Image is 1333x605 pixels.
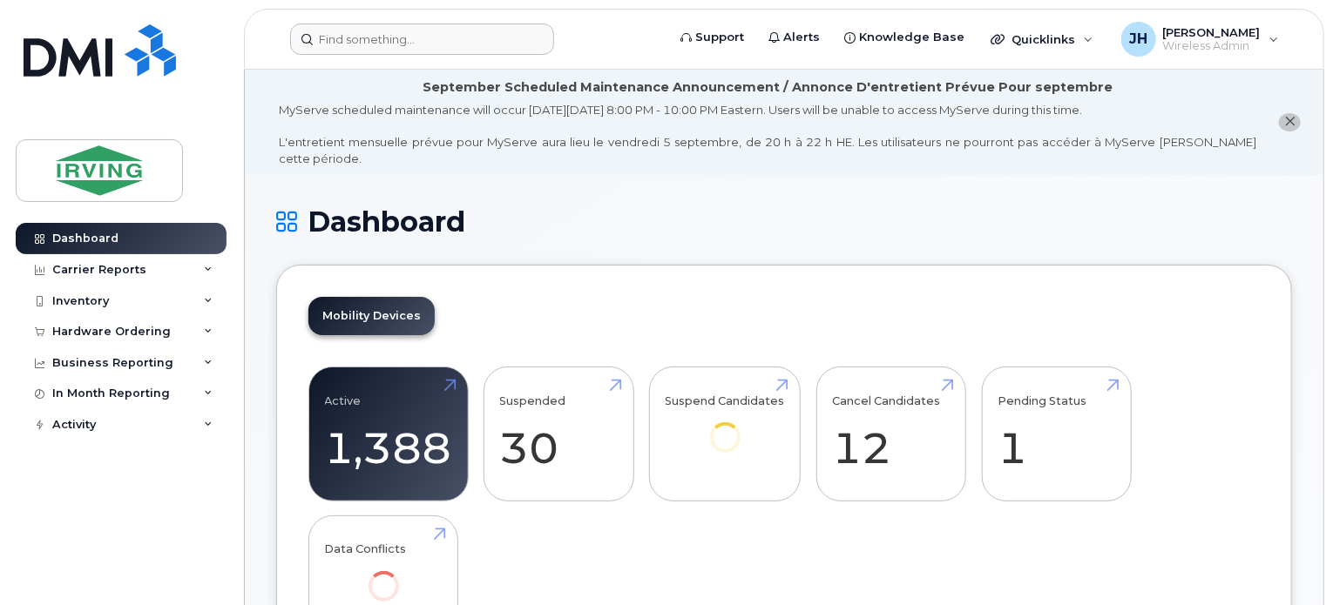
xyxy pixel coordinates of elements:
a: Suspend Candidates [666,377,785,477]
a: Pending Status 1 [998,377,1115,492]
h1: Dashboard [276,206,1292,237]
div: September Scheduled Maintenance Announcement / Annonce D'entretient Prévue Pour septembre [423,78,1113,97]
div: MyServe scheduled maintenance will occur [DATE][DATE] 8:00 PM - 10:00 PM Eastern. Users will be u... [279,102,1256,166]
a: Active 1,388 [325,377,452,492]
a: Mobility Devices [308,297,435,335]
button: close notification [1279,113,1301,131]
a: Suspended 30 [500,377,618,492]
a: Cancel Candidates 12 [832,377,950,492]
